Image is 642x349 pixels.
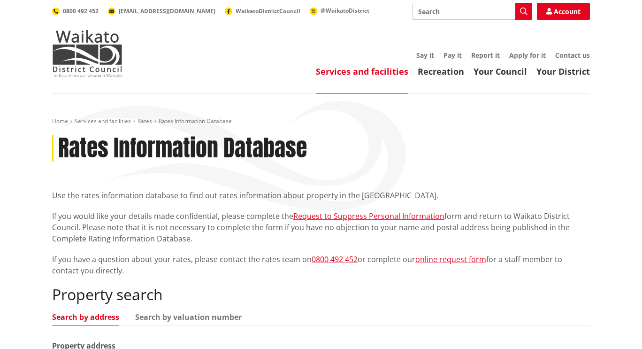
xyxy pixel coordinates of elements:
[310,7,369,15] a: @WaikatoDistrict
[555,51,590,60] a: Contact us
[471,51,500,60] a: Report it
[416,51,434,60] a: Say it
[509,51,546,60] a: Apply for it
[225,7,300,15] a: WaikatoDistrictCouncil
[537,3,590,20] a: Account
[52,190,590,201] p: Use the rates information database to find out rates information about property in the [GEOGRAPHI...
[75,117,131,125] a: Services and facilities
[58,135,307,162] h1: Rates Information Database
[63,7,99,15] span: 0800 492 452
[415,254,486,264] a: online request form
[236,7,300,15] span: WaikatoDistrictCouncil
[418,66,464,77] a: Recreation
[52,254,590,276] p: If you have a question about your rates, please contact the rates team on or complete our for a s...
[316,66,408,77] a: Services and facilities
[138,117,152,125] a: Rates
[52,313,119,321] a: Search by address
[312,254,358,264] a: 0800 492 452
[52,7,99,15] a: 0800 492 452
[52,286,590,303] h2: Property search
[293,211,444,221] a: Request to Suppress Personal Information
[443,51,462,60] a: Pay it
[536,66,590,77] a: Your District
[474,66,527,77] a: Your Council
[159,117,232,125] span: Rates Information Database
[412,3,532,20] input: Search input
[135,313,242,321] a: Search by valuation number
[108,7,215,15] a: [EMAIL_ADDRESS][DOMAIN_NAME]
[52,117,590,125] nav: breadcrumb
[321,7,369,15] span: @WaikatoDistrict
[52,117,68,125] a: Home
[52,30,122,77] img: Waikato District Council - Te Kaunihera aa Takiwaa o Waikato
[52,210,590,244] p: If you would like your details made confidential, please complete the form and return to Waikato ...
[119,7,215,15] span: [EMAIL_ADDRESS][DOMAIN_NAME]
